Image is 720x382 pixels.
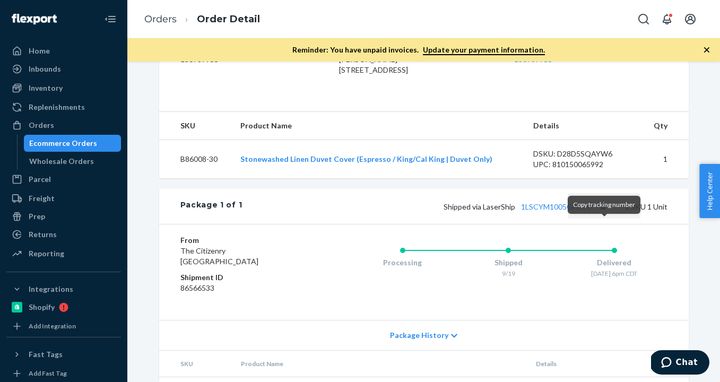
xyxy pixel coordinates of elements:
div: [DATE] 6pm CDT [561,269,667,278]
div: Replenishments [29,102,85,112]
th: SKU [159,351,232,377]
a: Orders [6,117,121,134]
a: Add Fast Tag [6,367,121,380]
div: Parcel [29,174,51,185]
div: Ecommerce Orders [29,138,97,149]
button: Integrations [6,281,121,298]
div: 1 SKU 1 Unit [242,199,667,213]
a: Inbounds [6,60,121,77]
span: Shipped via LaserShip [444,202,610,211]
button: Close Navigation [100,8,121,30]
dt: Shipment ID [180,272,307,283]
a: Replenishments [6,99,121,116]
div: Fast Tags [29,349,63,360]
iframe: Opens a widget where you can chat to one of our agents [651,350,709,377]
div: Inventory [29,83,63,93]
div: Reporting [29,248,64,259]
div: Returns [29,229,57,240]
a: Parcel [6,171,121,188]
div: Orders [29,120,54,131]
div: Wholesale Orders [29,156,94,167]
div: Inbounds [29,64,61,74]
td: 1 [641,140,688,179]
a: Ecommerce Orders [24,135,122,152]
a: Home [6,42,121,59]
div: Processing [350,257,456,268]
span: Package History [390,330,448,341]
th: Product Name [232,112,525,140]
div: Shipped [455,257,561,268]
p: Reminder: You have unpaid invoices. [292,45,545,55]
th: Qty [644,351,688,377]
div: UPC: 810150065992 [533,159,633,170]
button: Open Search Box [633,8,654,30]
td: B86008-30 [159,140,232,179]
a: 1LSCYM1005GAZ2U [521,202,592,211]
div: DSKU: D28D5SQAYW6 [533,149,633,159]
a: Wholesale Orders [24,153,122,170]
div: Add Integration [29,322,76,331]
a: Freight [6,190,121,207]
th: Details [527,351,644,377]
img: Flexport logo [12,14,57,24]
a: Inventory [6,80,121,97]
a: Order Detail [197,13,260,25]
button: Open account menu [680,8,701,30]
ol: breadcrumbs [136,4,268,35]
div: Delivered [561,257,667,268]
th: SKU [159,112,232,140]
button: Fast Tags [6,346,121,363]
a: Stonewashed Linen Duvet Cover (Espresso / King/Cal King | Duvet Only) [240,154,492,163]
a: Update your payment information. [423,45,545,55]
div: Integrations [29,284,73,294]
button: Help Center [699,164,720,218]
div: Prep [29,211,45,222]
a: Returns [6,226,121,243]
div: Home [29,46,50,56]
a: Prep [6,208,121,225]
th: Details [525,112,641,140]
div: Package 1 of 1 [180,199,242,213]
dt: From [180,235,307,246]
a: Shopify [6,299,121,316]
div: 9/19 [455,269,561,278]
div: Add Fast Tag [29,369,67,378]
a: Reporting [6,245,121,262]
dd: 86566533 [180,283,307,293]
th: Product Name [232,351,527,377]
a: Orders [144,13,177,25]
div: Shopify [29,302,55,312]
div: Freight [29,193,55,204]
span: Copy tracking number [573,201,635,209]
button: Open notifications [656,8,678,30]
a: Add Integration [6,320,121,333]
th: Qty [641,112,688,140]
span: The Citizenry [GEOGRAPHIC_DATA] [180,246,258,266]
